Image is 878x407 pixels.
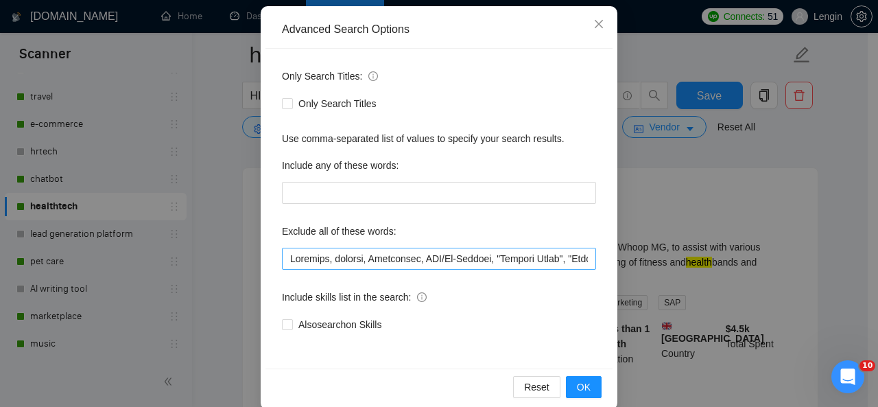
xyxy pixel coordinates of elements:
[282,290,427,305] span: Include skills list in the search:
[282,69,378,84] span: Only Search Titles:
[417,292,427,302] span: info-circle
[293,96,382,111] span: Only Search Titles
[831,360,864,393] iframe: Intercom live chat
[282,22,596,37] div: Advanced Search Options
[513,376,560,398] button: Reset
[580,6,617,43] button: Close
[293,317,387,332] span: Also search on Skills
[593,19,604,30] span: close
[282,220,396,242] label: Exclude all of these words:
[577,380,591,395] span: OK
[566,376,602,398] button: OK
[524,380,549,395] span: Reset
[859,360,875,371] span: 10
[368,71,378,81] span: info-circle
[282,131,596,146] div: Use comma-separated list of values to specify your search results.
[282,154,399,176] label: Include any of these words:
